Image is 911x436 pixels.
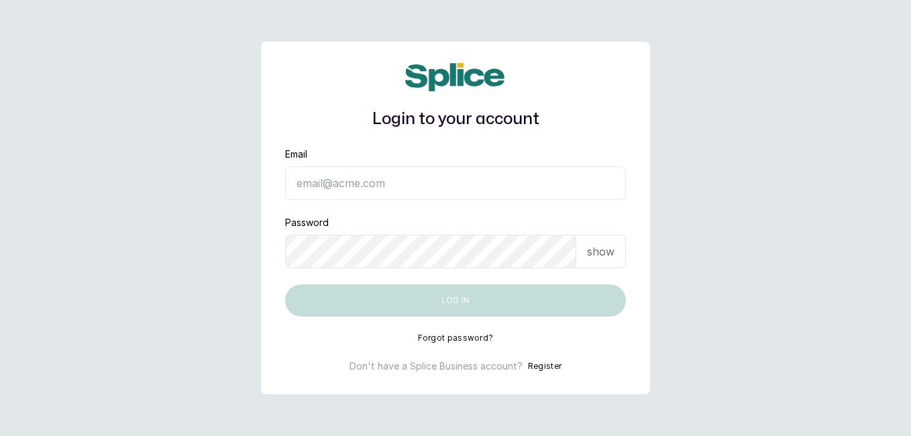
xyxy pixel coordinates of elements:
[528,360,561,373] button: Register
[285,107,626,131] h1: Login to your account
[285,166,626,200] input: email@acme.com
[350,360,523,373] p: Don't have a Splice Business account?
[285,148,307,161] label: Email
[285,216,329,229] label: Password
[418,333,494,343] button: Forgot password?
[587,243,614,260] p: show
[285,284,626,317] button: Log in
